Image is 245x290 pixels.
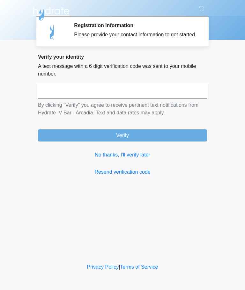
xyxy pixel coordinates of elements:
p: A text message with a 6 digit verification code was sent to your mobile number. [38,62,207,78]
a: Resend verification code [38,168,207,176]
a: Terms of Service [120,264,158,270]
a: No thanks, I'll verify later [38,151,207,159]
a: Privacy Policy [87,264,119,270]
div: Please provide your contact information to get started. [74,31,197,39]
button: Verify [38,129,207,141]
p: By clicking "Verify" you agree to receive pertinent text notifications from Hydrate IV Bar - Arca... [38,101,207,117]
img: Agent Avatar [43,22,62,41]
img: Hydrate IV Bar - Arcadia Logo [32,5,71,21]
a: | [119,264,120,270]
h2: Verify your identity [38,54,207,60]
